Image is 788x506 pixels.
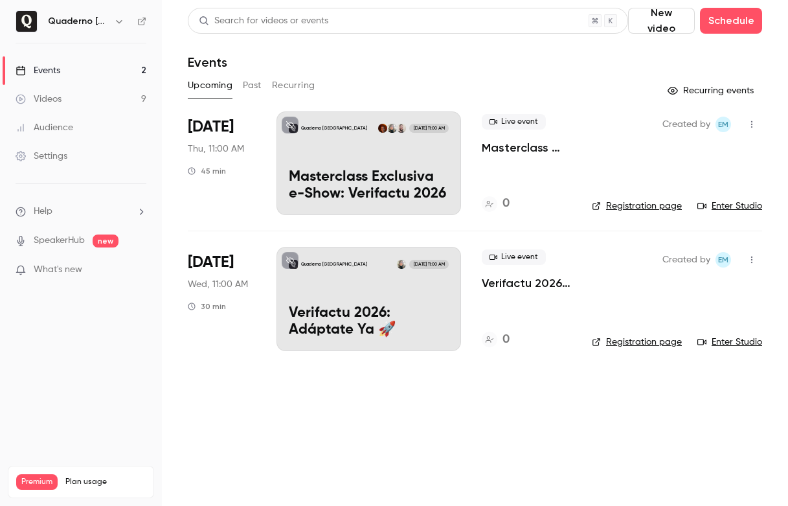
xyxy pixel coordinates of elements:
[397,260,406,269] img: Diana Carrasco
[188,166,226,176] div: 45 min
[301,125,367,132] p: Quaderno [GEOGRAPHIC_DATA]
[16,474,58,490] span: Premium
[697,336,762,349] a: Enter Studio
[482,249,546,265] span: Live event
[34,205,52,218] span: Help
[188,117,234,137] span: [DATE]
[715,117,731,132] span: Eileen McRae
[697,200,762,213] a: Enter Studio
[662,117,710,132] span: Created by
[387,124,396,133] img: Diana Carrasco
[48,15,109,28] h6: Quaderno [GEOGRAPHIC_DATA]
[482,275,571,291] a: Verifactu 2026: Adáptate Ya 🚀
[34,263,82,277] span: What's new
[409,124,448,133] span: [DATE] 11:00 AM
[289,305,449,339] p: Verifactu 2026: Adáptate Ya 🚀
[16,121,73,134] div: Audience
[482,114,546,130] span: Live event
[188,75,232,96] button: Upcoming
[272,75,315,96] button: Recurring
[482,140,571,155] a: Masterclass Exclusiva e-Show: Verifactu 2026
[397,124,406,133] img: Jairo Fumero
[243,75,262,96] button: Past
[16,93,62,106] div: Videos
[34,234,85,247] a: SpeakerHub
[378,124,387,133] img: Carlos Hernández
[502,331,510,349] h4: 0
[188,54,227,70] h1: Events
[188,247,256,351] div: Dec 17 Wed, 11:00 AM (Europe/Madrid)
[199,14,328,28] div: Search for videos or events
[188,301,226,312] div: 30 min
[289,169,449,203] p: Masterclass Exclusiva e-Show: Verifactu 2026
[188,143,244,155] span: Thu, 11:00 AM
[409,260,448,269] span: [DATE] 11:00 AM
[16,64,60,77] div: Events
[65,477,146,487] span: Plan usage
[662,80,762,101] button: Recurring events
[700,8,762,34] button: Schedule
[502,195,510,213] h4: 0
[482,195,510,213] a: 0
[93,235,118,247] span: new
[131,264,146,276] iframe: Noticeable Trigger
[16,11,37,32] img: Quaderno España
[188,252,234,273] span: [DATE]
[482,331,510,349] a: 0
[276,111,461,215] a: Masterclass Exclusiva e-Show: Verifactu 2026Quaderno [GEOGRAPHIC_DATA]Jairo FumeroDiana CarrascoC...
[592,200,682,213] a: Registration page
[16,150,67,163] div: Settings
[276,247,461,351] a: Verifactu 2026: Adáptate Ya 🚀 Quaderno [GEOGRAPHIC_DATA]Diana Carrasco[DATE] 11:00 AMVerifactu 20...
[188,111,256,215] div: Nov 6 Thu, 11:00 AM (Europe/Madrid)
[662,252,710,268] span: Created by
[715,252,731,268] span: Eileen McRae
[628,8,695,34] button: New video
[718,117,728,132] span: EM
[301,261,367,268] p: Quaderno [GEOGRAPHIC_DATA]
[718,252,728,268] span: EM
[188,278,248,291] span: Wed, 11:00 AM
[16,205,146,218] li: help-dropdown-opener
[592,336,682,349] a: Registration page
